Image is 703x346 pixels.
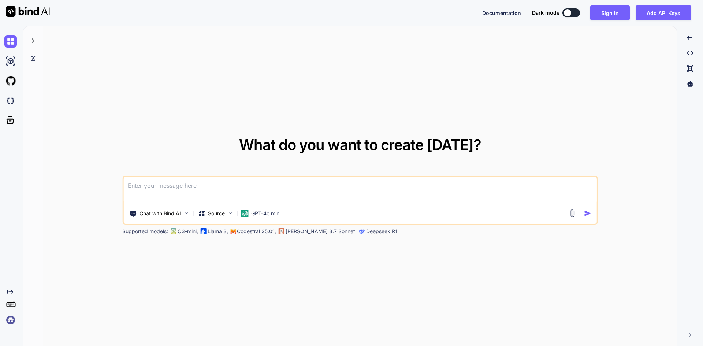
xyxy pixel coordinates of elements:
span: What do you want to create [DATE]? [239,136,481,154]
button: Documentation [482,9,521,17]
img: claude [359,228,365,234]
p: Llama 3, [208,228,228,235]
img: Pick Tools [183,210,189,216]
img: darkCloudIdeIcon [4,94,17,107]
button: Sign in [590,5,630,20]
p: Source [208,210,225,217]
img: GPT-4o mini [241,210,248,217]
img: claude [278,228,284,234]
img: chat [4,35,17,48]
img: ai-studio [4,55,17,67]
img: Pick Models [227,210,233,216]
img: GPT-4 [170,228,176,234]
button: Add API Keys [636,5,691,20]
p: [PERSON_NAME] 3.7 Sonnet, [286,228,357,235]
p: Codestral 25.01, [237,228,276,235]
img: Mistral-AI [230,229,235,234]
span: Dark mode [532,9,559,16]
p: GPT-4o min.. [251,210,282,217]
p: Deepseek R1 [366,228,397,235]
p: Supported models: [122,228,168,235]
span: Documentation [482,10,521,16]
img: attachment [568,209,577,217]
img: signin [4,314,17,326]
img: icon [584,209,592,217]
img: githubLight [4,75,17,87]
p: Chat with Bind AI [140,210,181,217]
p: O3-mini, [178,228,198,235]
img: Bind AI [6,6,50,17]
img: Llama2 [200,228,206,234]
